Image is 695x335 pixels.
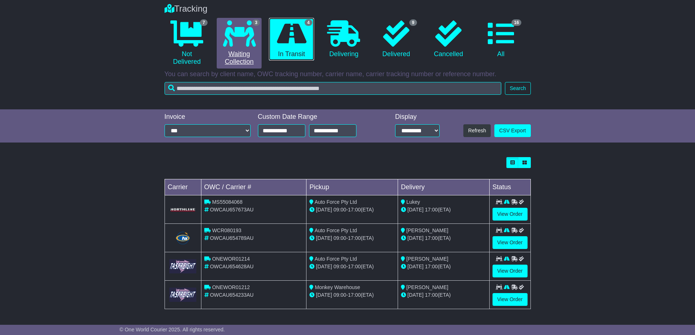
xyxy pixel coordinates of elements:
[333,235,346,241] span: 09:00
[165,70,531,78] p: You can search by client name, OWC tracking number, carrier name, carrier tracking number or refe...
[493,236,528,249] a: View Order
[511,19,521,26] span: 16
[478,18,523,61] a: 16 All
[406,199,420,205] span: Lukey
[333,207,346,213] span: 09:00
[406,284,448,290] span: [PERSON_NAME]
[210,207,254,213] span: OWCAU657673AU
[305,19,312,26] span: 4
[401,291,486,299] div: (ETA)
[505,82,530,95] button: Search
[401,263,486,270] div: (ETA)
[169,288,197,302] img: GetCarrierServiceLogo
[425,292,438,298] span: 17:00
[408,292,424,298] span: [DATE]
[314,227,357,233] span: Auto Force Pty Ltd
[210,235,254,241] span: OWCAU654789AU
[348,264,361,269] span: 17:00
[333,264,346,269] span: 09:00
[316,292,332,298] span: [DATE]
[200,19,208,26] span: 7
[210,292,254,298] span: OWCAU654233AU
[316,207,332,213] span: [DATE]
[309,206,395,214] div: - (ETA)
[210,264,254,269] span: OWCAU654628AU
[252,19,260,26] span: 3
[374,18,418,61] a: 9 Delivered
[348,235,361,241] span: 17:00
[408,207,424,213] span: [DATE]
[161,4,534,14] div: Tracking
[426,18,471,61] a: Cancelled
[494,124,530,137] a: CSV Export
[212,284,250,290] span: ONEWOR01212
[217,18,262,69] a: 3 Waiting Collection
[269,18,314,61] a: 4 In Transit
[169,207,197,212] img: GetCarrierServiceLogo
[398,179,489,195] td: Delivery
[212,256,250,262] span: ONEWOR01214
[425,264,438,269] span: 17:00
[309,291,395,299] div: - (ETA)
[212,227,241,233] span: WCR080193
[401,206,486,214] div: (ETA)
[165,18,209,69] a: 7 Not Delivered
[309,263,395,270] div: - (ETA)
[395,113,440,121] div: Display
[165,179,201,195] td: Carrier
[406,256,448,262] span: [PERSON_NAME]
[165,113,251,121] div: Invoice
[258,113,375,121] div: Custom Date Range
[401,234,486,242] div: (ETA)
[314,199,357,205] span: Auto Force Pty Ltd
[316,235,332,241] span: [DATE]
[489,179,530,195] td: Status
[493,293,528,306] a: View Order
[408,235,424,241] span: [DATE]
[333,292,346,298] span: 09:00
[348,207,361,213] span: 17:00
[175,231,191,245] img: Hunter_Express.png
[306,179,398,195] td: Pickup
[406,227,448,233] span: [PERSON_NAME]
[314,256,357,262] span: Auto Force Pty Ltd
[409,19,417,26] span: 9
[309,234,395,242] div: - (ETA)
[463,124,491,137] button: Refresh
[493,265,528,277] a: View Order
[212,199,242,205] span: MS55084068
[321,18,366,61] a: Delivering
[169,259,197,273] img: GetCarrierServiceLogo
[348,292,361,298] span: 17:00
[425,235,438,241] span: 17:00
[493,208,528,221] a: View Order
[316,264,332,269] span: [DATE]
[120,327,225,332] span: © One World Courier 2025. All rights reserved.
[408,264,424,269] span: [DATE]
[425,207,438,213] span: 17:00
[315,284,360,290] span: Monkey Warehouse
[201,179,306,195] td: OWC / Carrier #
